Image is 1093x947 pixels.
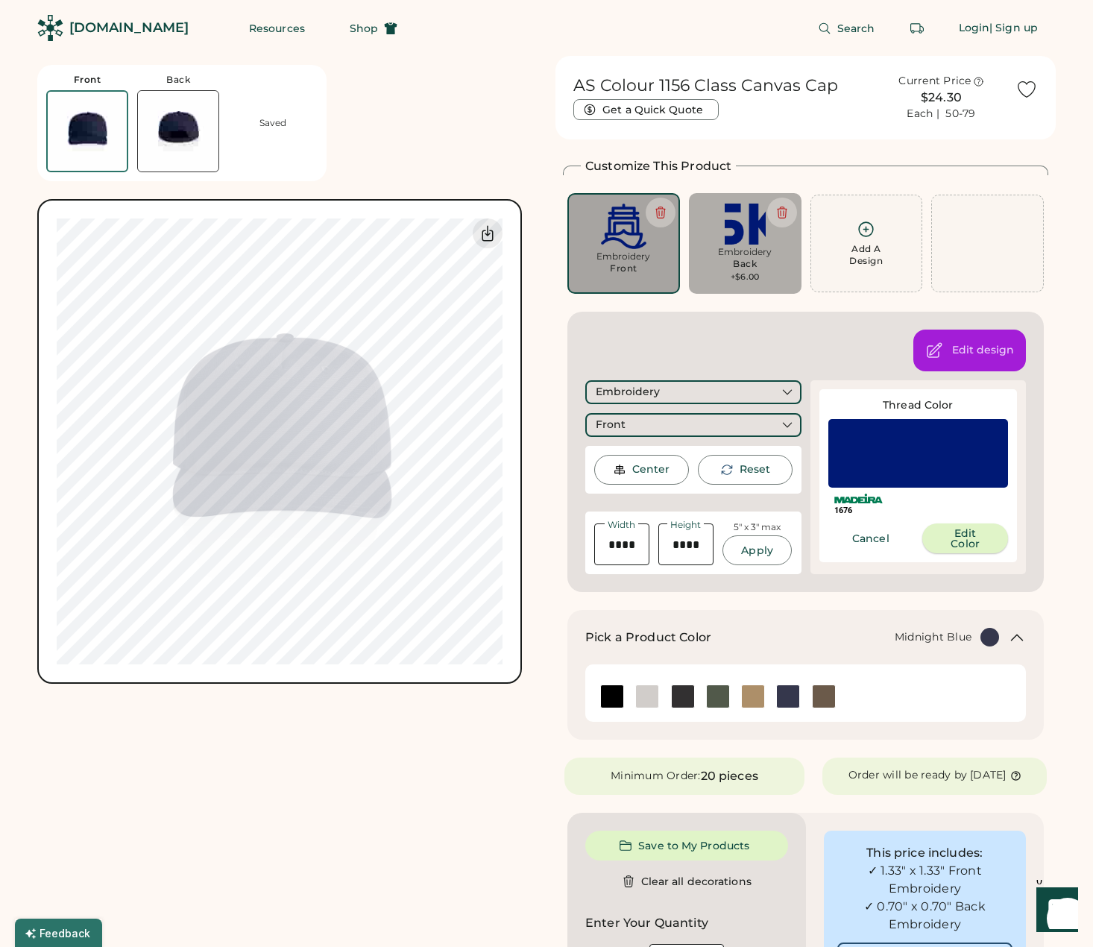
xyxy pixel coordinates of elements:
div: Front [74,74,101,86]
div: | Sign up [989,21,1038,36]
div: Download Front Mockup [473,218,503,248]
div: 1676 [834,505,1003,516]
img: Khaki Swatch Image [742,685,764,708]
div: Front [610,262,637,274]
button: Edit Color [922,523,1008,553]
div: Bone [636,685,658,708]
div: Back [166,74,190,86]
div: Front [596,418,626,432]
div: 5" x 3" max [734,521,781,534]
div: +$6.00 [731,271,760,283]
div: Khaki [742,685,764,708]
div: Current Price [898,74,971,89]
button: Retrieve an order [902,13,932,43]
img: Walnut Swatch Image [813,685,835,708]
img: Bone Swatch Image [636,685,658,708]
div: Cypress [707,685,729,708]
div: This price includes: [837,844,1013,862]
img: Midnight Blue Swatch Image [777,685,799,708]
button: Apply [722,535,793,565]
div: Width [605,520,638,529]
div: This will reset the rotation of the selected element to 0°. [740,462,770,477]
button: Delete this decoration. [767,198,797,227]
button: Clear all decorations [585,866,788,896]
div: Embroidery [699,246,791,258]
button: Shop [332,13,415,43]
div: 20 pieces [701,767,758,785]
div: Minimum Order: [611,769,701,784]
div: Login [959,21,990,36]
button: Search [800,13,893,43]
h2: Pick a Product Color [585,629,711,646]
div: Coal [672,685,694,708]
img: AS Colour 1156 Midnight Blue Front Thumbnail [48,92,127,171]
div: [DOMAIN_NAME] [69,19,189,37]
img: Madeira Logo [834,494,883,503]
img: Center Image Icon [613,463,626,476]
div: ✓ 1.33" x 1.33" Front Embroidery ✓ 0.70" x 0.70" Back Embroidery [837,862,1013,934]
img: Skanska_Brand_Device_square_1_primary_blue_CMYK_C.ai [699,204,791,245]
iframe: Front Chat [1022,880,1086,944]
div: [DATE] [970,768,1007,783]
div: Embroidery [578,251,670,262]
div: Open the design editor to change colors, background, and decoration method. [952,343,1014,358]
h2: Enter Your Quantity [585,914,708,932]
div: Midnight Blue [895,630,971,645]
img: AS Colour 1156 Midnight Blue Back Thumbnail [138,91,218,172]
button: Get a Quick Quote [573,99,719,120]
div: Add A Design [849,243,883,267]
img: Coal Swatch Image [672,685,694,708]
div: Embroidery [596,385,660,400]
div: Midnight Blue [777,685,799,708]
div: Back [733,258,757,270]
div: Height [667,520,704,529]
span: Shop [350,23,378,34]
div: Order will be ready by [848,768,968,783]
button: Cancel [828,523,914,553]
button: Resources [231,13,323,43]
div: $24.30 [876,89,1007,107]
button: Delete this decoration. [646,198,675,227]
span: Search [837,23,875,34]
img: 2andU_Ebbetsfield_Ferry_Final.ai [578,204,670,249]
img: Black Swatch Image [601,685,623,708]
img: Cypress Swatch Image [707,685,729,708]
button: Save to My Products [585,831,788,861]
div: Center [632,462,670,477]
div: Black [601,685,623,708]
img: Rendered Logo - Screens [37,15,63,41]
h1: AS Colour 1156 Class Canvas Cap [573,75,838,96]
div: Each | 50-79 [907,107,975,122]
div: Thread Color [828,398,1009,413]
h2: Customize This Product [585,157,731,175]
div: Saved [259,117,286,129]
div: Walnut [813,685,835,708]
